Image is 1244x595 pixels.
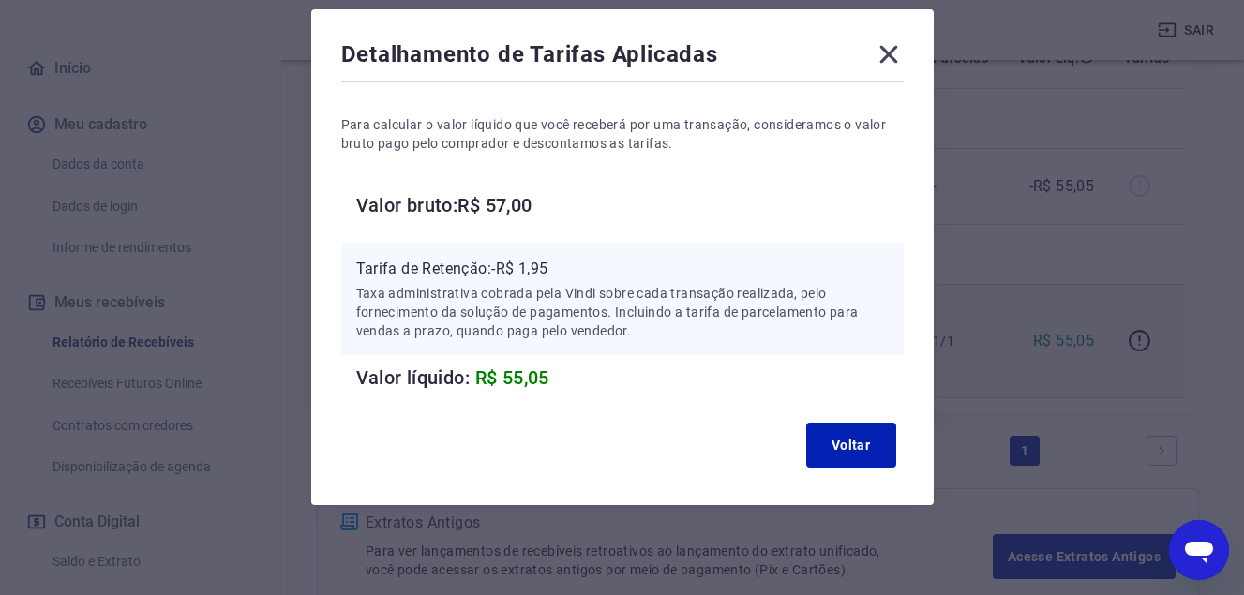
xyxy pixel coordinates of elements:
div: Detalhamento de Tarifas Aplicadas [341,39,904,77]
iframe: Botão para abrir a janela de mensagens [1169,520,1229,580]
h6: Valor líquido: [356,363,904,393]
button: Voltar [806,423,896,468]
p: Para calcular o valor líquido que você receberá por uma transação, consideramos o valor bruto pag... [341,115,904,153]
h6: Valor bruto: R$ 57,00 [356,190,904,220]
p: Taxa administrativa cobrada pela Vindi sobre cada transação realizada, pelo fornecimento da soluç... [356,284,889,340]
span: R$ 55,05 [475,366,549,389]
p: Tarifa de Retenção: -R$ 1,95 [356,258,889,280]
